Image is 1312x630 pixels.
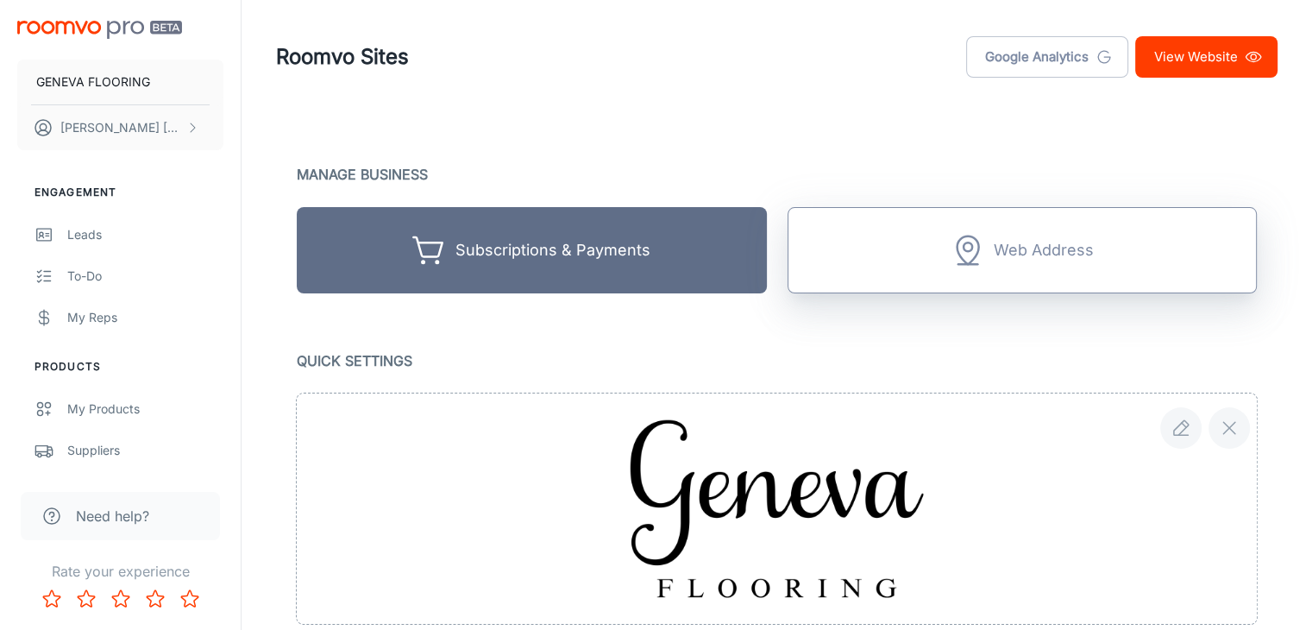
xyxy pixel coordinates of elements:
a: Google Analytics tracking code can be added using the Custom Code feature on this page [966,36,1128,78]
p: GENEVA FLOORING [36,72,150,91]
img: Roomvo PRO Beta [17,21,182,39]
button: Subscriptions & Payments [297,207,767,293]
div: To-do [67,267,223,286]
button: GENEVA FLOORING [17,60,223,104]
p: Quick Settings [297,349,1257,373]
div: My Products [67,400,223,419]
div: Unlock with subscription [788,207,1258,293]
p: Rate your experience [14,561,227,582]
div: Subscriptions & Payments [455,237,650,264]
button: [PERSON_NAME] [PERSON_NAME] [17,105,223,150]
div: Suppliers [67,441,223,460]
img: file preview [611,400,943,617]
h1: Roomvo Sites [276,41,409,72]
span: Need help? [76,506,149,526]
div: Leads [67,225,223,244]
div: Web Address [994,237,1094,264]
div: My Reps [67,308,223,327]
p: Manage Business [297,162,1257,186]
button: Web Address [788,207,1258,293]
p: [PERSON_NAME] [PERSON_NAME] [60,118,182,137]
button: Rate 5 star [173,582,207,616]
button: Rate 2 star [69,582,104,616]
button: Rate 1 star [35,582,69,616]
button: Rate 4 star [138,582,173,616]
a: View Website [1135,36,1277,78]
button: Rate 3 star [104,582,138,616]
